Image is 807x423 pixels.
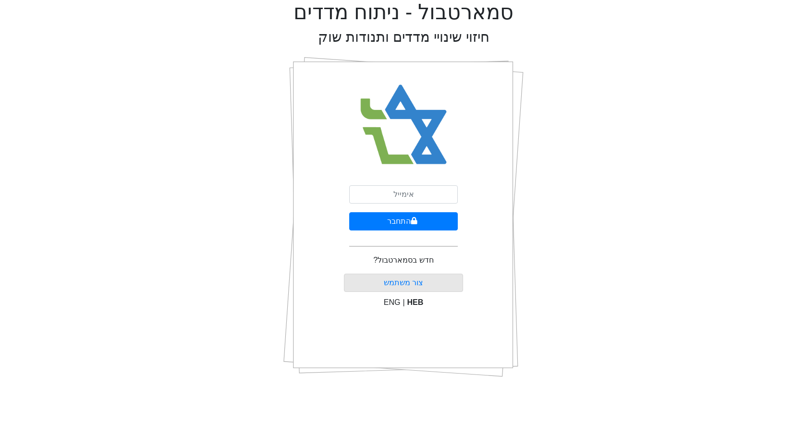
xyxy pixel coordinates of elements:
span: HEB [407,298,424,306]
h2: חיזוי שינויי מדדים ותנודות שוק [318,29,489,46]
img: Smart Bull [352,72,456,178]
p: חדש בסמארטבול? [373,254,433,266]
input: אימייל [349,185,458,204]
a: צור משתמש [384,278,423,287]
button: צור משתמש [344,274,464,292]
span: | [403,298,404,306]
button: התחבר [349,212,458,230]
span: ENG [384,298,401,306]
